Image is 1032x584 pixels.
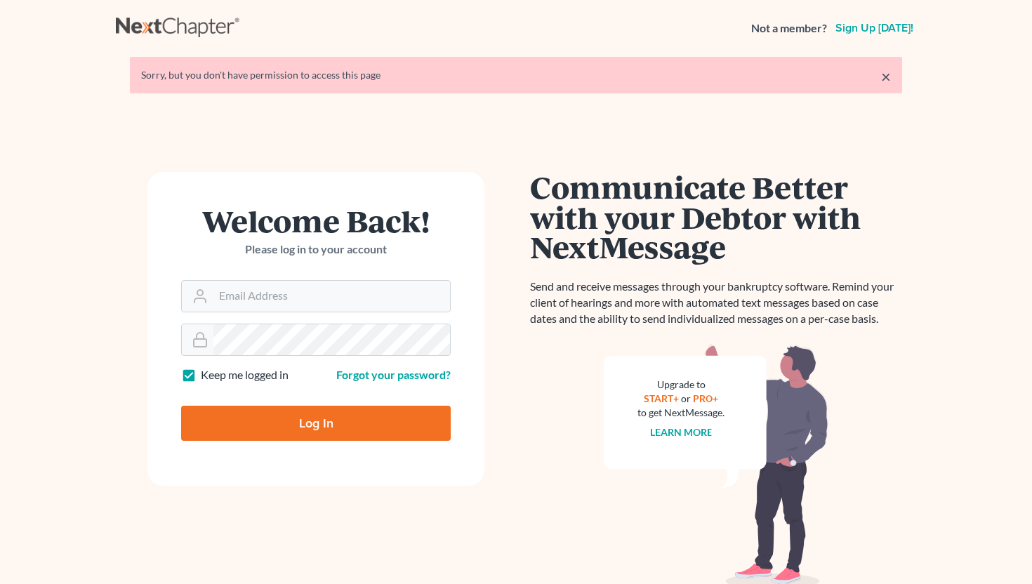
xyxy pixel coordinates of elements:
[530,172,902,262] h1: Communicate Better with your Debtor with NextMessage
[637,378,725,392] div: Upgrade to
[693,392,719,404] a: PRO+
[181,206,451,236] h1: Welcome Back!
[650,426,713,438] a: Learn more
[644,392,679,404] a: START+
[181,241,451,258] p: Please log in to your account
[201,367,289,383] label: Keep me logged in
[141,68,891,82] div: Sorry, but you don't have permission to access this page
[833,22,916,34] a: Sign up [DATE]!
[881,68,891,85] a: ×
[681,392,691,404] span: or
[181,406,451,441] input: Log In
[637,406,725,420] div: to get NextMessage.
[213,281,450,312] input: Email Address
[530,279,902,327] p: Send and receive messages through your bankruptcy software. Remind your client of hearings and mo...
[336,368,451,381] a: Forgot your password?
[751,20,827,36] strong: Not a member?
